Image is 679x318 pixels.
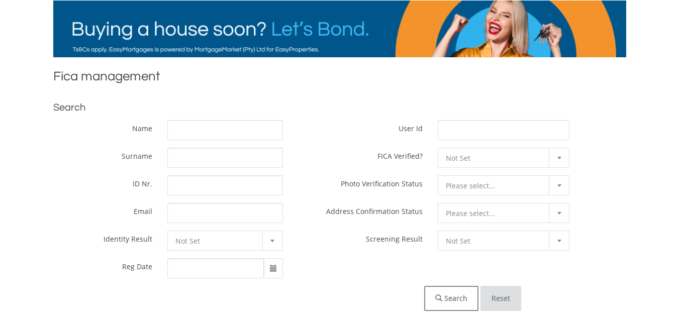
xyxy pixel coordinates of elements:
[53,100,626,115] h2: Search
[53,1,626,57] img: EasyMortage Promotion Banner
[446,231,547,251] span: Not Set
[122,258,152,271] label: Reg Date
[399,120,423,133] label: User Id
[341,175,423,188] label: Photo Verification Status
[446,176,547,196] span: Please select...
[53,67,626,90] h1: Fica management
[132,120,152,133] label: Name
[175,231,260,251] span: Not Set
[424,286,478,311] button: Search
[133,175,152,188] label: ID Nr.
[326,203,423,216] label: Address Confirmation Status
[122,148,152,161] label: Surname
[377,148,423,161] label: FICA Verified?
[480,286,521,311] button: Reset
[104,231,152,244] label: Identity Result
[446,148,547,168] span: Not Set
[134,203,152,216] label: Email
[366,231,423,244] label: Screening Result
[446,203,547,224] span: Please select...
